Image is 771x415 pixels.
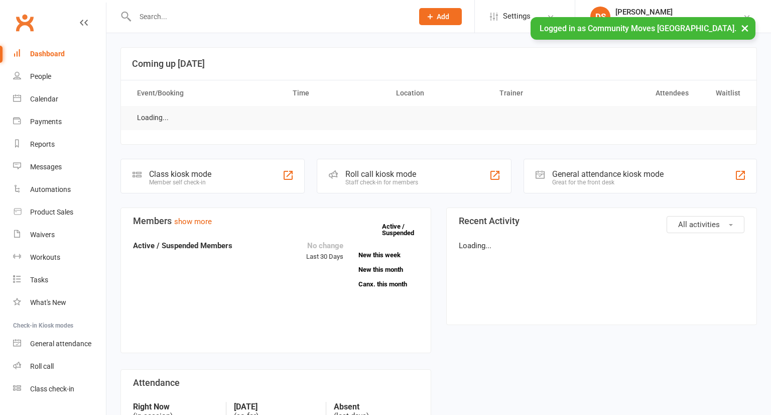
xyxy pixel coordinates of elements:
[30,276,48,284] div: Tasks
[30,385,74,393] div: Class check-in
[345,169,418,179] div: Roll call kiosk mode
[30,118,62,126] div: Payments
[13,65,106,88] a: People
[358,266,419,273] a: New this month
[13,291,106,314] a: What's New
[128,106,178,130] td: Loading...
[13,246,106,269] a: Workouts
[149,179,211,186] div: Member self check-in
[358,281,419,287] a: Canx. this month
[30,185,71,193] div: Automations
[149,169,211,179] div: Class kiosk mode
[678,220,720,229] span: All activities
[459,240,744,252] p: Loading...
[234,402,319,411] strong: [DATE]
[12,10,37,35] a: Clubworx
[13,224,106,246] a: Waivers
[128,80,284,106] th: Event/Booking
[133,402,218,411] strong: Right Now
[30,95,58,103] div: Calendar
[30,163,62,171] div: Messages
[334,402,419,411] strong: Absent
[30,340,91,348] div: General attendance
[358,252,419,258] a: New this week
[667,216,744,233] button: All activities
[13,43,106,65] a: Dashboard
[13,355,106,378] a: Roll call
[13,201,106,224] a: Product Sales
[132,10,406,24] input: Search...
[490,80,594,106] th: Trainer
[284,80,387,106] th: Time
[30,298,66,306] div: What's New
[30,50,65,58] div: Dashboard
[30,362,54,370] div: Roll call
[30,231,55,239] div: Waivers
[437,13,449,21] span: Add
[615,8,743,17] div: [PERSON_NAME]
[503,5,531,28] span: Settings
[13,133,106,156] a: Reports
[132,59,745,69] h3: Coming up [DATE]
[552,169,664,179] div: General attendance kiosk mode
[306,240,343,262] div: Last 30 Days
[615,17,743,26] div: Community Moves [GEOGRAPHIC_DATA]
[133,216,419,226] h3: Members
[30,253,60,261] div: Workouts
[30,140,55,148] div: Reports
[30,72,51,80] div: People
[13,333,106,355] a: General attendance kiosk mode
[13,269,106,291] a: Tasks
[133,378,419,388] h3: Attendance
[459,216,744,226] h3: Recent Activity
[345,179,418,186] div: Staff check-in for members
[13,378,106,400] a: Class kiosk mode
[13,111,106,133] a: Payments
[540,24,736,33] span: Logged in as Community Moves [GEOGRAPHIC_DATA].
[594,80,697,106] th: Attendees
[133,241,232,250] strong: Active / Suspended Members
[13,156,106,178] a: Messages
[419,8,462,25] button: Add
[736,17,754,39] button: ×
[590,7,610,27] div: DS
[387,80,490,106] th: Location
[174,217,212,226] a: show more
[698,80,749,106] th: Waitlist
[552,179,664,186] div: Great for the front desk
[13,178,106,201] a: Automations
[13,88,106,111] a: Calendar
[382,216,426,244] a: Active / Suspended
[306,240,343,252] div: No change
[30,208,73,216] div: Product Sales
